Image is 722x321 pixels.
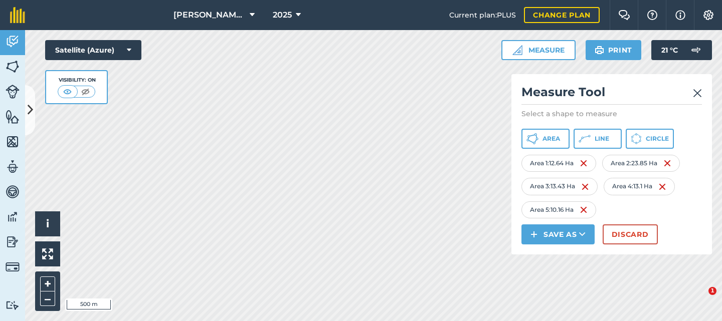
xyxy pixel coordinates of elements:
img: Four arrows, one pointing top left, one top right, one bottom right and the last bottom left [42,248,53,259]
button: Save as [521,224,595,244]
p: Select a shape to measure [521,109,702,119]
span: Current plan : PLUS [449,10,516,21]
img: svg+xml;base64,PD94bWwgdmVyc2lvbj0iMS4wIiBlbmNvZGluZz0idXRmLTgiPz4KPCEtLSBHZW5lcmF0b3I6IEFkb2JlIE... [6,159,20,174]
img: svg+xml;base64,PHN2ZyB4bWxucz0iaHR0cDovL3d3dy53My5vcmcvMjAwMC9zdmciIHdpZHRoPSIxNCIgaGVpZ2h0PSIyNC... [530,228,537,240]
span: 2025 [273,9,292,21]
img: A cog icon [702,10,714,20]
button: Area [521,129,570,149]
img: svg+xml;base64,PD94bWwgdmVyc2lvbj0iMS4wIiBlbmNvZGluZz0idXRmLTgiPz4KPCEtLSBHZW5lcmF0b3I6IEFkb2JlIE... [6,300,20,310]
img: svg+xml;base64,PHN2ZyB4bWxucz0iaHR0cDovL3d3dy53My5vcmcvMjAwMC9zdmciIHdpZHRoPSIxNiIgaGVpZ2h0PSIyNC... [580,157,588,169]
img: svg+xml;base64,PHN2ZyB4bWxucz0iaHR0cDovL3d3dy53My5vcmcvMjAwMC9zdmciIHdpZHRoPSIxNiIgaGVpZ2h0PSIyNC... [581,181,589,193]
div: Area 3 : 13.43 Ha [521,178,598,195]
img: svg+xml;base64,PHN2ZyB4bWxucz0iaHR0cDovL3d3dy53My5vcmcvMjAwMC9zdmciIHdpZHRoPSIxOSIgaGVpZ2h0PSIyNC... [595,44,604,56]
button: – [40,291,55,306]
img: svg+xml;base64,PHN2ZyB4bWxucz0iaHR0cDovL3d3dy53My5vcmcvMjAwMC9zdmciIHdpZHRoPSI1NiIgaGVpZ2h0PSI2MC... [6,59,20,74]
span: i [46,217,49,230]
iframe: Intercom live chat [688,287,712,311]
img: svg+xml;base64,PHN2ZyB4bWxucz0iaHR0cDovL3d3dy53My5vcmcvMjAwMC9zdmciIHdpZHRoPSIxNiIgaGVpZ2h0PSIyNC... [663,157,671,169]
img: Ruler icon [512,45,522,55]
img: svg+xml;base64,PHN2ZyB4bWxucz0iaHR0cDovL3d3dy53My5vcmcvMjAwMC9zdmciIHdpZHRoPSIxNiIgaGVpZ2h0PSIyNC... [658,181,666,193]
a: Change plan [524,7,600,23]
img: svg+xml;base64,PHN2ZyB4bWxucz0iaHR0cDovL3d3dy53My5vcmcvMjAwMC9zdmciIHdpZHRoPSI1MCIgaGVpZ2h0PSI0MC... [79,87,92,97]
span: Area [543,135,560,143]
img: A question mark icon [646,10,658,20]
img: svg+xml;base64,PD94bWwgdmVyc2lvbj0iMS4wIiBlbmNvZGluZz0idXRmLTgiPz4KPCEtLSBHZW5lcmF0b3I6IEFkb2JlIE... [6,209,20,224]
button: Discard [603,224,658,244]
h2: Measure Tool [521,84,702,105]
img: fieldmargin Logo [10,7,25,23]
span: 21 ° C [661,40,678,60]
div: Area 4 : 13.1 Ha [604,178,675,195]
button: Satellite (Azure) [45,40,141,60]
div: Visibility: On [58,76,96,84]
img: svg+xml;base64,PHN2ZyB4bWxucz0iaHR0cDovL3d3dy53My5vcmcvMjAwMC9zdmciIHdpZHRoPSIxNyIgaGVpZ2h0PSIxNy... [675,9,685,21]
img: svg+xml;base64,PHN2ZyB4bWxucz0iaHR0cDovL3d3dy53My5vcmcvMjAwMC9zdmciIHdpZHRoPSIxNiIgaGVpZ2h0PSIyNC... [580,204,588,216]
img: Two speech bubbles overlapping with the left bubble in the forefront [618,10,630,20]
button: Line [574,129,622,149]
span: [PERSON_NAME] Farms [173,9,246,21]
button: i [35,211,60,236]
button: Circle [626,129,674,149]
div: Area 5 : 10.16 Ha [521,201,596,218]
img: svg+xml;base64,PHN2ZyB4bWxucz0iaHR0cDovL3d3dy53My5vcmcvMjAwMC9zdmciIHdpZHRoPSIyMiIgaGVpZ2h0PSIzMC... [693,87,702,99]
img: svg+xml;base64,PD94bWwgdmVyc2lvbj0iMS4wIiBlbmNvZGluZz0idXRmLTgiPz4KPCEtLSBHZW5lcmF0b3I6IEFkb2JlIE... [686,40,706,60]
button: Print [586,40,642,60]
span: Circle [646,135,669,143]
img: svg+xml;base64,PD94bWwgdmVyc2lvbj0iMS4wIiBlbmNvZGluZz0idXRmLTgiPz4KPCEtLSBHZW5lcmF0b3I6IEFkb2JlIE... [6,260,20,274]
span: 1 [708,287,716,295]
img: svg+xml;base64,PHN2ZyB4bWxucz0iaHR0cDovL3d3dy53My5vcmcvMjAwMC9zdmciIHdpZHRoPSI1NiIgaGVpZ2h0PSI2MC... [6,134,20,149]
img: svg+xml;base64,PHN2ZyB4bWxucz0iaHR0cDovL3d3dy53My5vcmcvMjAwMC9zdmciIHdpZHRoPSI1MCIgaGVpZ2h0PSI0MC... [61,87,74,97]
div: Area 1 : 12.64 Ha [521,155,596,172]
span: Line [595,135,609,143]
img: svg+xml;base64,PHN2ZyB4bWxucz0iaHR0cDovL3d3dy53My5vcmcvMjAwMC9zdmciIHdpZHRoPSI1NiIgaGVpZ2h0PSI2MC... [6,109,20,124]
img: svg+xml;base64,PD94bWwgdmVyc2lvbj0iMS4wIiBlbmNvZGluZz0idXRmLTgiPz4KPCEtLSBHZW5lcmF0b3I6IEFkb2JlIE... [6,34,20,49]
button: 21 °C [651,40,712,60]
button: + [40,276,55,291]
img: svg+xml;base64,PD94bWwgdmVyc2lvbj0iMS4wIiBlbmNvZGluZz0idXRmLTgiPz4KPCEtLSBHZW5lcmF0b3I6IEFkb2JlIE... [6,184,20,199]
div: Area 2 : 23.85 Ha [602,155,680,172]
button: Measure [501,40,576,60]
img: svg+xml;base64,PD94bWwgdmVyc2lvbj0iMS4wIiBlbmNvZGluZz0idXRmLTgiPz4KPCEtLSBHZW5lcmF0b3I6IEFkb2JlIE... [6,85,20,99]
img: svg+xml;base64,PD94bWwgdmVyc2lvbj0iMS4wIiBlbmNvZGluZz0idXRmLTgiPz4KPCEtLSBHZW5lcmF0b3I6IEFkb2JlIE... [6,234,20,249]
